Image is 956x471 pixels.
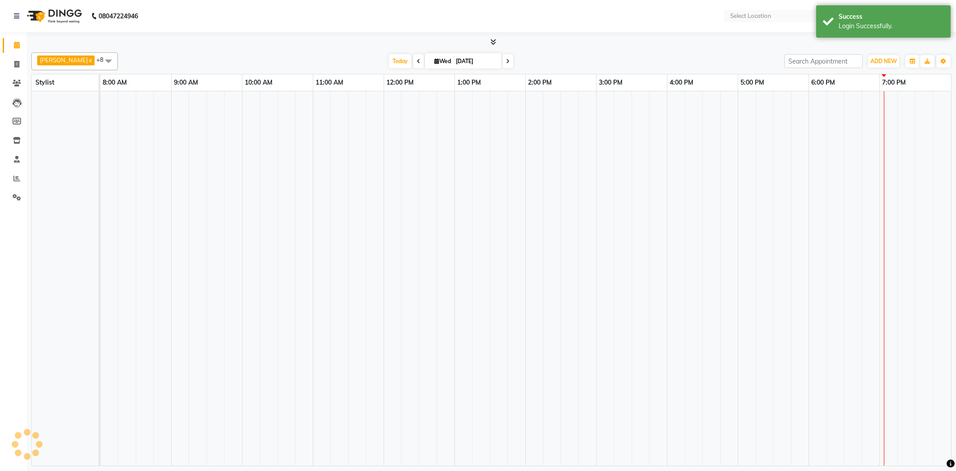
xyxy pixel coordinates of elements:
div: Success [839,12,944,21]
span: Wed [432,58,453,64]
input: Search Appointment [784,54,863,68]
span: [PERSON_NAME] [40,56,88,64]
img: logo [23,4,84,29]
span: Today [389,54,411,68]
a: 3:00 PM [597,76,625,89]
a: 6:00 PM [809,76,837,89]
a: x [88,56,92,64]
a: 11:00 AM [313,76,346,89]
a: 9:00 AM [172,76,200,89]
b: 08047224946 [99,4,138,29]
a: 2:00 PM [526,76,554,89]
span: ADD NEW [870,58,897,64]
a: 7:00 PM [880,76,908,89]
input: 2025-09-03 [453,55,498,68]
button: ADD NEW [868,55,899,68]
a: 1:00 PM [455,76,483,89]
span: +8 [96,56,110,63]
a: 4:00 PM [667,76,696,89]
a: 10:00 AM [242,76,275,89]
a: 5:00 PM [738,76,766,89]
a: 12:00 PM [384,76,416,89]
div: Login Successfully. [839,21,944,31]
span: Stylist [35,78,54,86]
a: 8:00 AM [100,76,129,89]
div: Select Location [730,12,771,21]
